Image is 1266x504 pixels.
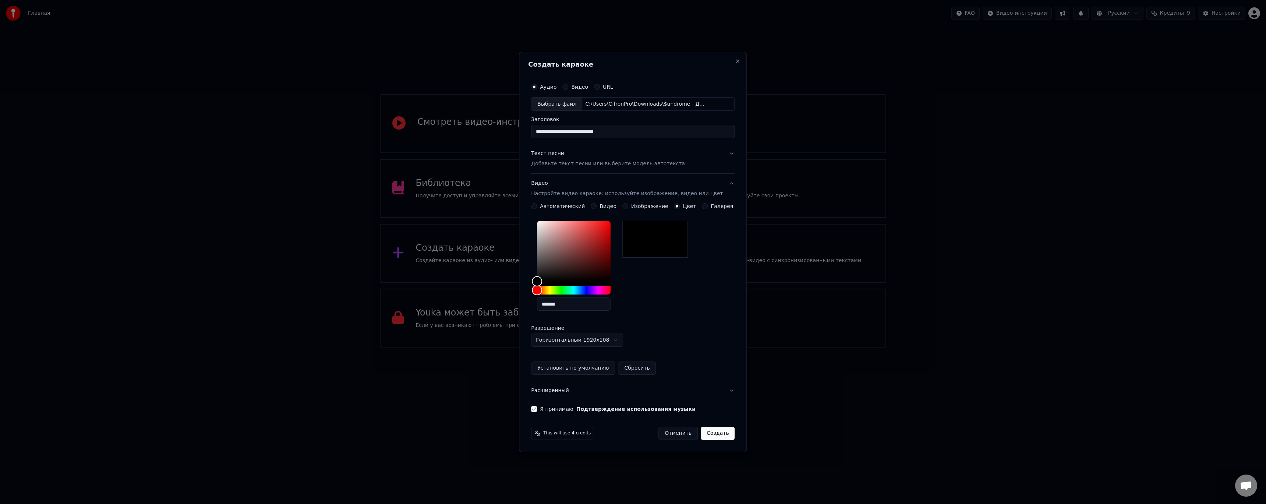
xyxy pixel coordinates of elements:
[600,204,616,209] label: Видео
[531,190,723,197] p: Настройте видео караоке: используйте изображение, видео или цвет
[531,98,582,111] div: Выбрать файл
[711,204,733,209] label: Галерея
[603,84,613,89] label: URL
[618,362,656,375] button: Сбросить
[537,221,611,281] div: Color
[582,101,707,108] div: C:\Users\CifronPro\Downloads\$undrome - День разбитых сердец.mp3
[540,406,696,412] label: Я принимаю
[531,381,735,400] button: Расширенный
[658,427,698,440] button: Отменить
[701,427,735,440] button: Создать
[528,61,738,68] h2: Создать караоке
[531,180,723,198] div: Видео
[531,117,735,122] label: Заголовок
[531,144,735,174] button: Текст песниДобавьте текст песни или выберите модель автотекста
[531,362,615,375] button: Установить по умолчанию
[540,84,556,89] label: Аудио
[683,204,696,209] label: Цвет
[543,430,591,436] span: This will use 4 credits
[531,161,685,168] p: Добавьте текст песни или выберите модель автотекста
[531,203,735,381] div: ВидеоНастройте видео караоке: используйте изображение, видео или цвет
[531,174,735,204] button: ВидеоНастройте видео караоке: используйте изображение, видео или цвет
[540,204,585,209] label: Автоматический
[576,406,696,412] button: Я принимаю
[537,286,611,295] div: Hue
[571,84,588,89] label: Видео
[631,204,668,209] label: Изображение
[531,150,564,158] div: Текст песни
[531,325,605,331] label: Разрешение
